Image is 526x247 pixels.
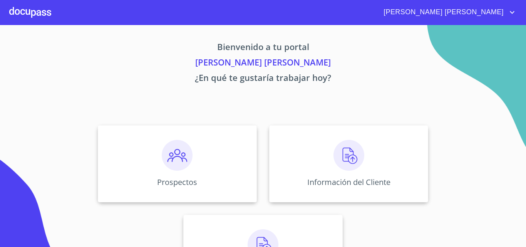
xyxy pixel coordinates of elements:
img: carga.png [333,140,364,171]
p: Bienvenido a tu portal [26,40,500,56]
button: account of current user [378,6,517,18]
span: [PERSON_NAME] [PERSON_NAME] [378,6,508,18]
p: Prospectos [157,177,197,187]
img: prospectos.png [162,140,193,171]
p: Información del Cliente [307,177,390,187]
p: [PERSON_NAME] [PERSON_NAME] [26,56,500,71]
p: ¿En qué te gustaría trabajar hoy? [26,71,500,87]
